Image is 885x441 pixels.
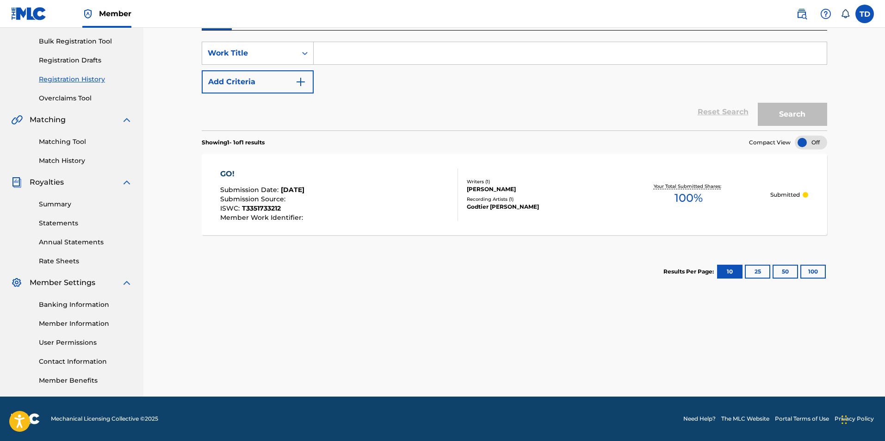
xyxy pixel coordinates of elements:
a: Member Benefits [39,376,132,385]
span: Submission Source : [220,195,288,203]
a: Need Help? [683,415,716,423]
div: Help [817,5,835,23]
div: Writers ( 1 ) [467,178,607,185]
a: User Permissions [39,338,132,348]
a: Rate Sheets [39,256,132,266]
div: Recording Artists ( 1 ) [467,196,607,203]
span: T3351733212 [242,204,281,212]
img: Matching [11,114,23,125]
img: 9d2ae6d4665cec9f34b9.svg [295,76,306,87]
a: Public Search [792,5,811,23]
div: Godtier [PERSON_NAME] [467,203,607,211]
div: Notifications [841,9,850,19]
img: Top Rightsholder [82,8,93,19]
span: ISWC : [220,204,242,212]
form: Search Form [202,42,827,130]
span: [DATE] [281,186,304,194]
img: help [820,8,831,19]
span: Mechanical Licensing Collective © 2025 [51,415,158,423]
p: Results Per Page: [663,267,716,276]
a: Matching Tool [39,137,132,147]
span: Member Work Identifier : [220,213,305,222]
img: Member Settings [11,277,22,288]
p: Your Total Submitted Shares: [654,183,724,190]
img: MLC Logo [11,7,47,20]
a: Statements [39,218,132,228]
div: User Menu [855,5,874,23]
span: Submission Date : [220,186,281,194]
a: Summary [39,199,132,209]
iframe: Chat Widget [839,397,885,441]
a: GO!Submission Date:[DATE]Submission Source:ISWC:T3351733212Member Work Identifier:Writers (1)[PER... [202,154,827,235]
img: logo [11,413,40,424]
span: Member [99,8,131,19]
button: 100 [800,265,826,279]
img: search [796,8,807,19]
a: Bulk Registration Tool [39,37,132,46]
a: Contact Information [39,357,132,366]
span: Member Settings [30,277,95,288]
a: Portal Terms of Use [775,415,829,423]
a: Overclaims Tool [39,93,132,103]
span: Matching [30,114,66,125]
a: Annual Statements [39,237,132,247]
a: The MLC Website [721,415,769,423]
a: Registration Drafts [39,56,132,65]
img: expand [121,114,132,125]
div: GO! [220,168,305,180]
span: Compact View [749,138,791,147]
div: [PERSON_NAME] [467,185,607,193]
button: 25 [745,265,770,279]
button: 50 [773,265,798,279]
img: expand [121,177,132,188]
a: Privacy Policy [835,415,874,423]
button: Add Criteria [202,70,314,93]
span: Royalties [30,177,64,188]
p: Showing 1 - 1 of 1 results [202,138,265,147]
span: 100 % [675,190,703,206]
button: 10 [717,265,743,279]
a: Banking Information [39,300,132,310]
div: Drag [842,406,847,434]
a: Member Information [39,319,132,329]
a: Match History [39,156,132,166]
div: Work Title [208,48,291,59]
p: Submitted [770,191,800,199]
img: Royalties [11,177,22,188]
img: expand [121,277,132,288]
a: Registration History [39,75,132,84]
